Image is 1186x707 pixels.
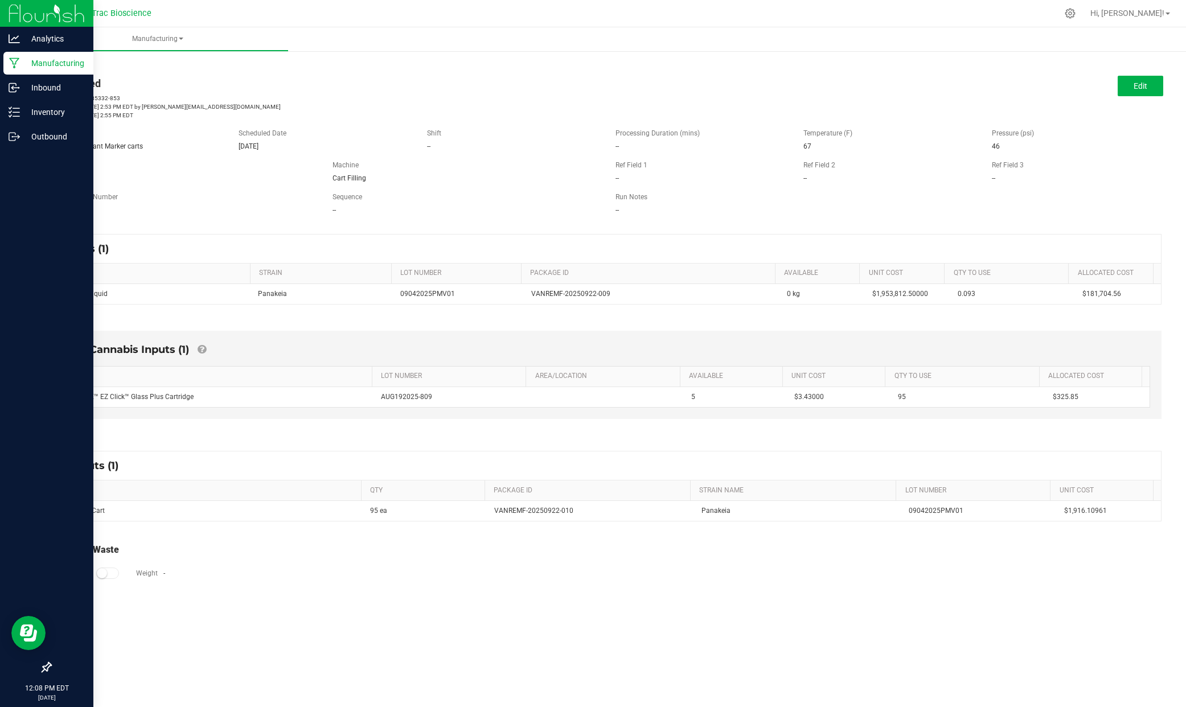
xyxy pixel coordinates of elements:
[27,34,288,44] span: Manufacturing
[1053,393,1078,401] span: $325.85
[1048,372,1138,381] a: Allocated CostSortable
[9,82,20,93] inline-svg: Inbound
[894,372,1035,381] a: QTY TO USESortable
[427,129,441,137] span: Shift
[136,568,158,578] label: Weight
[689,372,778,381] a: AVAILABLESortable
[5,693,88,702] p: [DATE]
[61,459,130,472] span: Outputs (1)
[27,27,288,51] a: Manufacturing
[494,505,573,516] span: VANREMF-20250922-010
[695,501,902,521] td: Panakeia
[9,131,20,142] inline-svg: Outbound
[992,174,995,182] span: --
[163,569,165,577] span: -
[239,142,258,150] span: [DATE]
[333,193,362,201] span: Sequence
[1063,8,1077,19] div: Manage settings
[333,206,336,214] span: --
[9,106,20,118] inline-svg: Inventory
[1082,290,1121,298] span: $181,704.56
[958,290,975,298] span: 0.093
[954,269,1064,278] a: QTY TO USESortable
[20,32,88,46] p: Analytics
[258,290,287,298] span: Panakeia
[50,111,598,120] p: [DATE] 2:55 PM EDT
[20,130,88,143] p: Outbound
[615,193,647,201] span: Run Notes
[535,372,676,381] a: AREA/LOCATIONSortable
[370,486,480,495] a: QTYSortable
[1064,505,1154,516] span: $1,916.10961
[381,372,522,381] a: LOT NUMBERSortable
[50,94,598,102] p: MP-20250922185332-853
[872,290,928,298] span: $1,953,812.50000
[1134,81,1147,91] span: Edit
[1078,269,1149,278] a: Allocated CostSortable
[869,269,940,278] a: Unit CostSortable
[9,33,20,44] inline-svg: Analytics
[61,486,356,495] a: ITEMSortable
[50,76,598,91] div: Completed
[905,486,1046,495] a: LOT NUMBERSortable
[1090,9,1164,18] span: Hi, [PERSON_NAME]!
[52,543,1162,557] div: Total Run Waste
[992,161,1024,169] span: Ref Field 3
[381,393,432,401] span: AUG192025-809
[992,142,1000,150] span: 46
[239,129,286,137] span: Scheduled Date
[615,129,700,137] span: Processing Duration (mins)
[992,129,1034,137] span: Pressure (psi)
[72,372,367,381] a: ITEMSortable
[803,142,811,150] span: 67
[803,129,852,137] span: Temperature (F)
[791,372,881,381] a: Unit CostSortable
[691,393,695,401] span: 5
[61,269,245,278] a: ITEMSortable
[427,142,430,150] span: --
[787,290,791,298] span: 0
[198,343,206,356] a: Add Non-Cannabis items that were also consumed in the run (e.g. gloves and packaging); Also add N...
[615,161,647,169] span: Ref Field 1
[5,683,88,693] p: 12:08 PM EDT
[530,269,770,278] a: PACKAGE IDSortable
[20,105,88,119] p: Inventory
[52,501,363,521] td: CBD Vape Cart
[20,56,88,70] p: Manufacturing
[50,142,143,150] span: filling Permenant Marker carts
[699,486,892,495] a: STRAIN NAMESortable
[898,393,906,401] span: 95
[803,161,835,169] span: Ref Field 2
[794,393,824,401] span: $3.43000
[494,486,686,495] a: PACKAGE IDSortable
[400,290,455,298] span: 09042025PMV01
[615,206,619,214] span: --
[370,505,387,516] span: 95 ea
[9,57,20,69] inline-svg: Manufacturing
[400,269,516,278] a: LOT NUMBERSortable
[531,289,610,299] span: VANREMF-20250922-009
[50,102,598,111] p: [DATE] 2:53 PM EDT by [PERSON_NAME][EMAIL_ADDRESS][DOMAIN_NAME]
[259,269,387,278] a: STRAINSortable
[71,393,194,401] span: ACTIVE™ EZ Click™ Glass Plus Cartridge
[333,161,359,169] span: Machine
[333,174,366,182] span: Cart Filling
[20,81,88,94] p: Inbound
[63,343,189,356] span: Non-Cannabis Inputs (1)
[784,269,855,278] a: AVAILABLESortable
[1060,486,1149,495] a: Unit CostSortable
[615,142,619,150] span: --
[615,174,619,182] span: --
[793,290,800,298] span: kg
[1118,76,1163,96] button: Edit
[11,616,46,650] iframe: Resource center
[803,174,807,182] span: --
[902,501,1057,521] td: 09042025PMV01
[81,9,151,18] span: NuTrac Bioscience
